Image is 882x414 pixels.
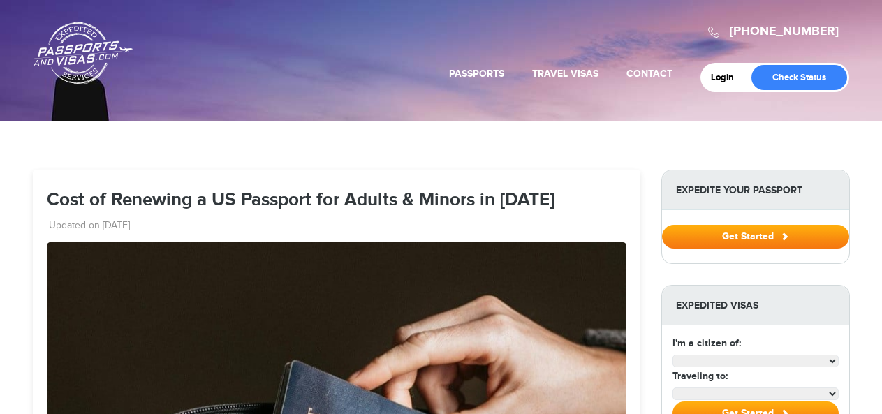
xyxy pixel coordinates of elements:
button: Get Started [662,225,849,249]
a: Check Status [751,65,847,90]
label: I'm a citizen of: [672,336,741,350]
a: [PHONE_NUMBER] [730,24,839,39]
a: Login [711,72,744,83]
a: Travel Visas [532,68,598,80]
strong: Expedited Visas [662,286,849,325]
label: Traveling to: [672,369,728,383]
a: Contact [626,68,672,80]
strong: Expedite Your Passport [662,170,849,210]
a: Passports [449,68,504,80]
a: Get Started [662,230,849,242]
a: Passports & [DOMAIN_NAME] [34,22,133,84]
h1: Cost of Renewing a US Passport for Adults & Minors in [DATE] [47,191,626,211]
li: Updated on [DATE] [49,219,139,233]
